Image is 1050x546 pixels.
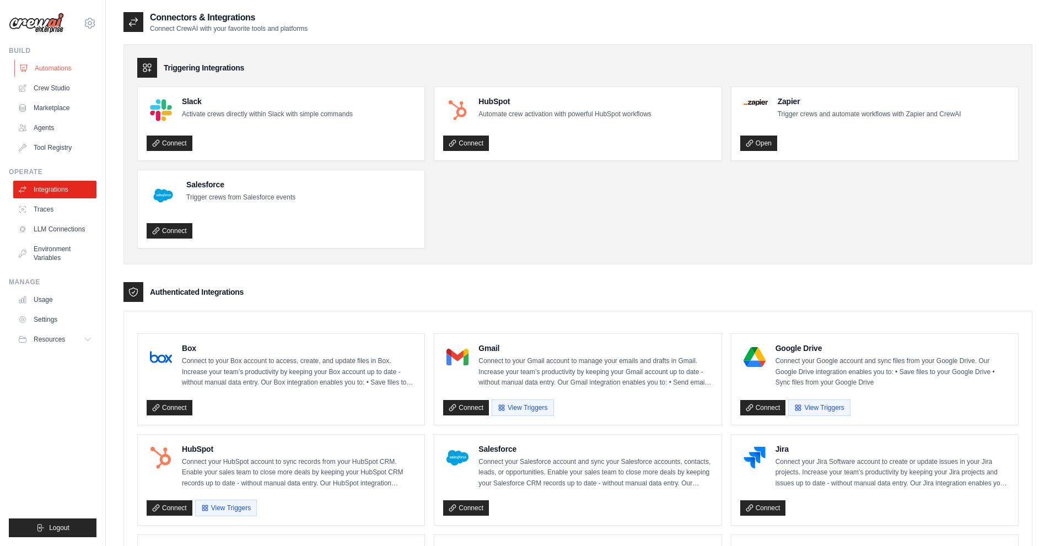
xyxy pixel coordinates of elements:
[744,99,768,106] img: Zapier Logo
[9,46,96,55] div: Build
[446,99,469,121] img: HubSpot Logo
[9,518,96,537] button: Logout
[49,523,69,532] span: Logout
[740,136,777,151] a: Open
[13,240,96,267] a: Environment Variables
[443,400,489,415] a: Connect
[13,291,96,309] a: Usage
[147,223,192,239] a: Connect
[478,457,712,489] p: Connect your Salesforce account and sync your Salesforce accounts, contacts, leads, or opportunit...
[182,343,416,354] h4: Box
[34,335,65,344] span: Resources
[150,346,172,368] img: Box Logo
[182,109,353,120] p: Activate crews directly within Slack with simple commands
[446,346,469,368] img: Gmail Logo
[478,96,651,107] h4: HubSpot
[744,447,766,469] img: Jira Logo
[182,444,416,455] h4: HubSpot
[13,139,96,156] a: Tool Registry
[147,136,192,151] a: Connect
[150,99,172,121] img: Slack Logo
[478,444,712,455] h4: Salesforce
[182,356,416,388] p: Connect to your Box account to access, create, and update files in Box. Increase your team’s prod...
[443,136,489,151] a: Connect
[14,60,98,77] a: Automations
[150,24,308,33] p: Connect CrewAI with your favorite tools and platforms
[147,500,192,516] a: Connect
[150,182,176,209] img: Salesforce Logo
[776,457,1009,489] p: Connect your Jira Software account to create or update issues in your Jira projects. Increase you...
[478,343,712,354] h4: Gmail
[13,311,96,328] a: Settings
[13,79,96,97] a: Crew Studio
[776,343,1009,354] h4: Google Drive
[443,500,489,516] a: Connect
[150,447,172,469] img: HubSpot Logo
[182,96,353,107] h4: Slack
[147,400,192,415] a: Connect
[9,13,64,34] img: Logo
[492,399,553,416] button: View Triggers
[186,179,295,190] h4: Salesforce
[788,399,850,416] button: View Triggers
[150,286,244,298] h3: Authenticated Integrations
[9,167,96,176] div: Operate
[13,181,96,198] a: Integrations
[13,99,96,117] a: Marketplace
[778,109,961,120] p: Trigger crews and automate workflows with Zapier and CrewAI
[740,500,786,516] a: Connect
[186,192,295,203] p: Trigger crews from Salesforce events
[744,346,766,368] img: Google Drive Logo
[740,400,786,415] a: Connect
[13,119,96,137] a: Agents
[776,356,1009,388] p: Connect your Google account and sync files from your Google Drive. Our Google Drive integration e...
[478,109,651,120] p: Automate crew activation with powerful HubSpot workflows
[446,447,469,469] img: Salesforce Logo
[13,220,96,238] a: LLM Connections
[778,96,961,107] h4: Zapier
[13,331,96,348] button: Resources
[182,457,416,489] p: Connect your HubSpot account to sync records from your HubSpot CRM. Enable your sales team to clo...
[9,278,96,286] div: Manage
[478,356,712,388] p: Connect to your Gmail account to manage your emails and drafts in Gmail. Increase your team’s pro...
[13,201,96,218] a: Traces
[150,11,308,24] h2: Connectors & Integrations
[164,62,244,73] h3: Triggering Integrations
[776,444,1009,455] h4: Jira
[195,500,257,516] button: View Triggers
